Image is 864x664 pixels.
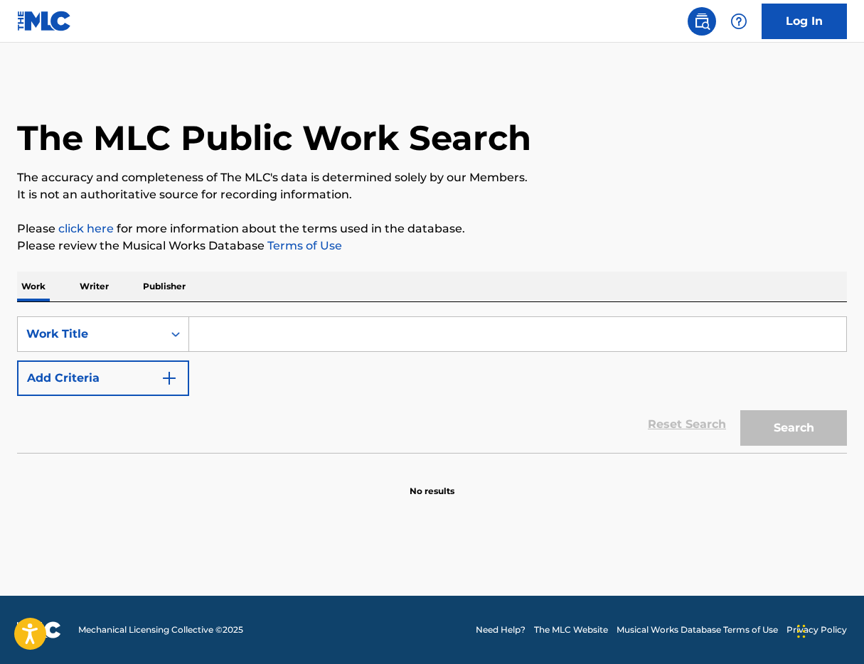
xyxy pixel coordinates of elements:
[17,237,847,255] p: Please review the Musical Works Database
[17,117,531,159] h1: The MLC Public Work Search
[161,370,178,387] img: 9d2ae6d4665cec9f34b9.svg
[58,222,114,235] a: click here
[17,11,72,31] img: MLC Logo
[75,272,113,301] p: Writer
[688,7,716,36] a: Public Search
[26,326,154,343] div: Work Title
[17,220,847,237] p: Please for more information about the terms used in the database.
[17,169,847,186] p: The accuracy and completeness of The MLC's data is determined solely by our Members.
[17,272,50,301] p: Work
[693,13,710,30] img: search
[617,623,778,636] a: Musical Works Database Terms of Use
[410,468,454,498] p: No results
[786,623,847,636] a: Privacy Policy
[17,360,189,396] button: Add Criteria
[17,621,61,638] img: logo
[797,610,806,653] div: Drag
[534,623,608,636] a: The MLC Website
[17,186,847,203] p: It is not an authoritative source for recording information.
[139,272,190,301] p: Publisher
[730,13,747,30] img: help
[725,7,753,36] div: Help
[476,623,526,636] a: Need Help?
[78,623,243,636] span: Mechanical Licensing Collective © 2025
[265,239,342,252] a: Terms of Use
[793,596,864,664] iframe: Chat Widget
[17,316,847,453] form: Search Form
[762,4,847,39] a: Log In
